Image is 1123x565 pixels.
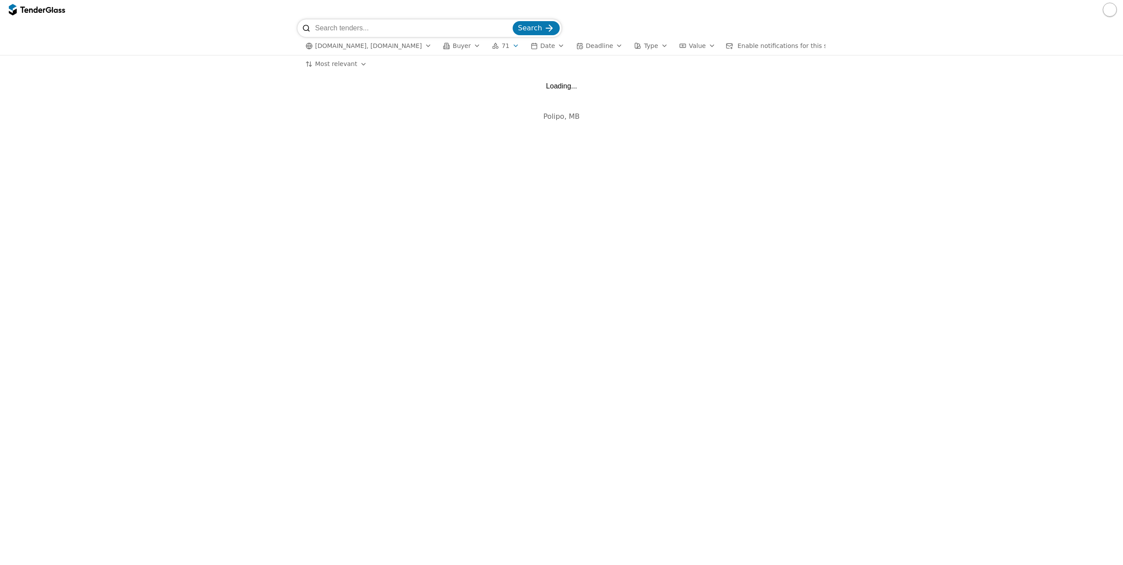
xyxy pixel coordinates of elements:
[676,40,719,51] button: Value
[315,19,511,37] input: Search tenders...
[488,40,523,51] button: 71
[546,82,577,90] div: Loading...
[738,42,844,49] span: Enable notifications for this search
[586,42,613,49] span: Deadline
[723,40,847,51] button: Enable notifications for this search
[527,40,568,51] button: Date
[689,42,706,49] span: Value
[302,40,435,51] button: [DOMAIN_NAME], [DOMAIN_NAME]
[440,40,484,51] button: Buyer
[644,42,658,49] span: Type
[502,42,510,50] span: 71
[453,42,471,49] span: Buyer
[315,42,422,50] span: [DOMAIN_NAME], [DOMAIN_NAME]
[540,42,555,49] span: Date
[573,40,626,51] button: Deadline
[513,21,560,35] button: Search
[543,112,580,121] span: Polipo, MB
[631,40,671,51] button: Type
[518,24,542,32] span: Search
